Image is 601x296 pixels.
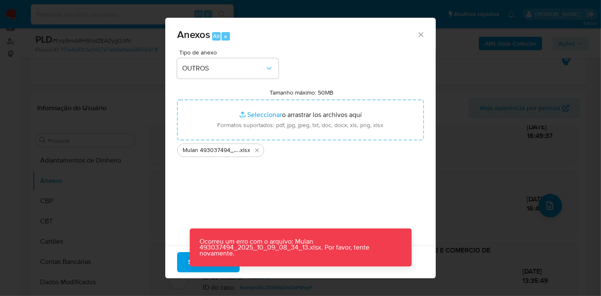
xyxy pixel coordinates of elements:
[270,89,334,96] label: Tamanho máximo: 50MB
[239,146,250,155] span: .xlsx
[183,146,239,155] span: Mulan 493037494_2025_10_09_08_34_13
[213,32,220,40] span: Alt
[177,140,424,157] ul: Archivos seleccionados
[177,27,210,42] span: Anexos
[254,253,281,272] span: Cancelar
[182,64,265,73] span: OUTROS
[417,30,424,38] button: Cerrar
[177,252,240,272] button: Subir arquivo
[190,228,412,266] p: Ocorreu um erro com o arquivo: Mulan 493037494_2025_10_09_08_34_13.xlsx. Por favor, tente novamente.
[179,49,281,55] span: Tipo de anexo
[177,58,279,79] button: OUTROS
[224,32,227,40] span: a
[188,253,229,272] span: Subir arquivo
[252,145,262,155] button: Eliminar Mulan 493037494_2025_10_09_08_34_13.xlsx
